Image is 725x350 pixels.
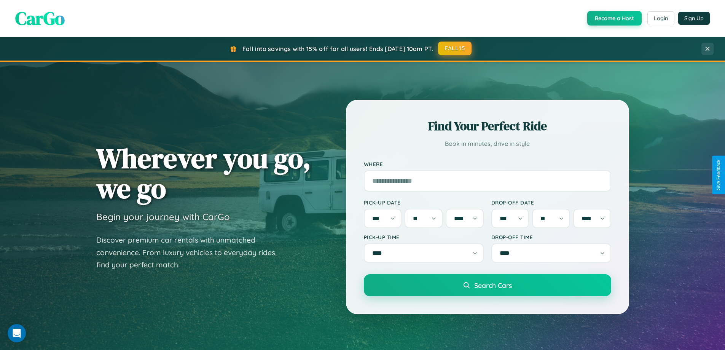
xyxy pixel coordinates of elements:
button: Sign Up [678,12,710,25]
h1: Wherever you go, we go [96,143,311,203]
button: Search Cars [364,274,611,296]
h2: Find Your Perfect Ride [364,118,611,134]
button: Login [647,11,674,25]
span: CarGo [15,6,65,31]
span: Fall into savings with 15% off for all users! Ends [DATE] 10am PT. [242,45,433,53]
button: Become a Host [587,11,642,26]
span: Search Cars [474,281,512,289]
button: FALL15 [438,42,472,55]
label: Where [364,161,611,167]
label: Pick-up Date [364,199,484,206]
div: Open Intercom Messenger [8,324,26,342]
label: Pick-up Time [364,234,484,240]
label: Drop-off Time [491,234,611,240]
p: Book in minutes, drive in style [364,138,611,149]
p: Discover premium car rentals with unmatched convenience. From luxury vehicles to everyday rides, ... [96,234,287,271]
label: Drop-off Date [491,199,611,206]
div: Give Feedback [716,160,721,190]
h3: Begin your journey with CarGo [96,211,230,222]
